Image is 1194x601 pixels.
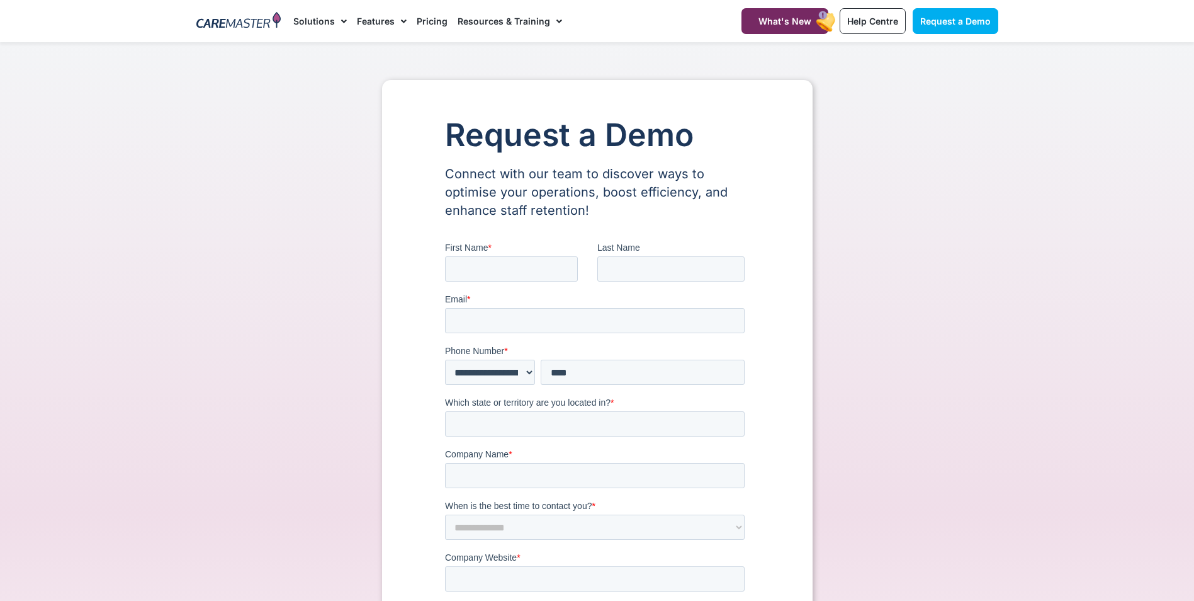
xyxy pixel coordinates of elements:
span: Request a Demo [920,16,991,26]
img: CareMaster Logo [196,12,281,31]
p: Connect with our team to discover ways to optimise your operations, boost efficiency, and enhance... [445,165,750,220]
h1: Request a Demo [445,118,750,152]
a: What's New [741,8,828,34]
a: Request a Demo [913,8,998,34]
span: What's New [758,16,811,26]
a: Help Centre [840,8,906,34]
span: Help Centre [847,16,898,26]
